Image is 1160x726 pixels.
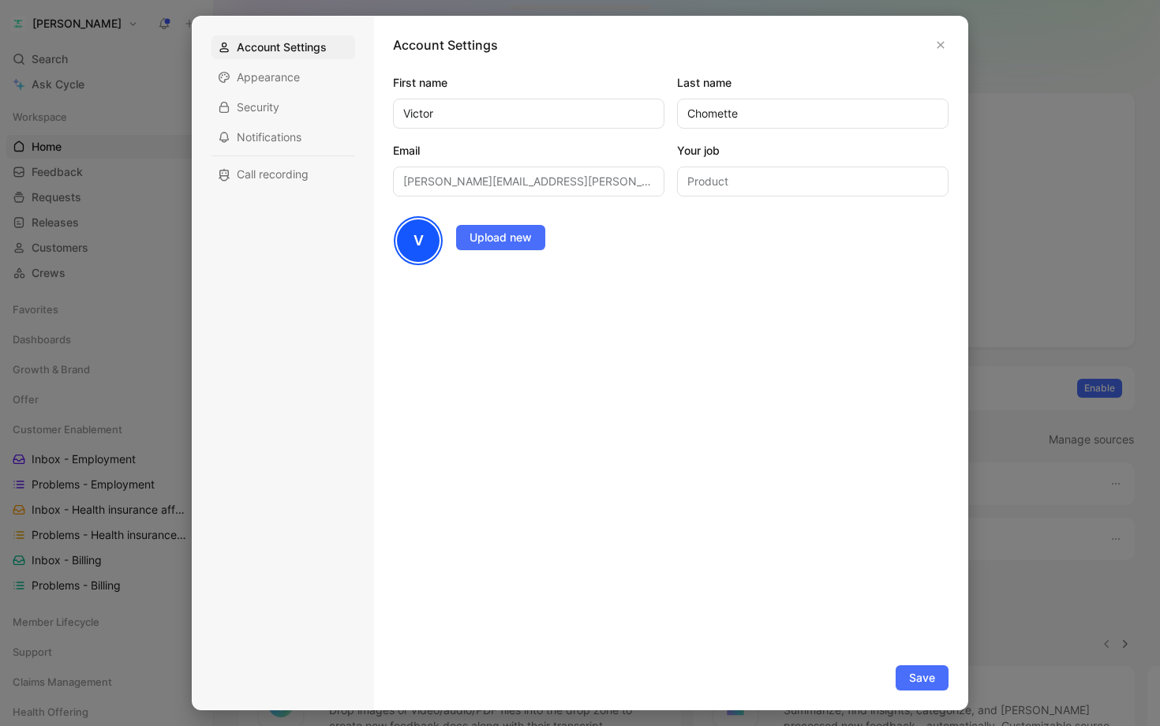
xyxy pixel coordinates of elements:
span: Security [237,99,279,115]
div: V [395,218,441,264]
label: First name [393,73,664,92]
label: Last name [677,73,949,92]
h1: Account Settings [393,36,498,54]
button: Upload new [456,225,545,250]
div: Call recording [211,163,355,186]
span: Upload new [470,228,532,247]
span: Call recording [237,167,309,182]
span: Account Settings [237,39,327,55]
span: Save [909,668,935,687]
label: Email [393,141,664,160]
div: Security [211,95,355,119]
div: Account Settings [211,36,355,59]
span: Appearance [237,69,300,85]
span: Notifications [237,129,301,145]
div: Notifications [211,125,355,149]
button: Save [896,665,949,690]
label: Your job [677,141,949,160]
div: Appearance [211,65,355,89]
